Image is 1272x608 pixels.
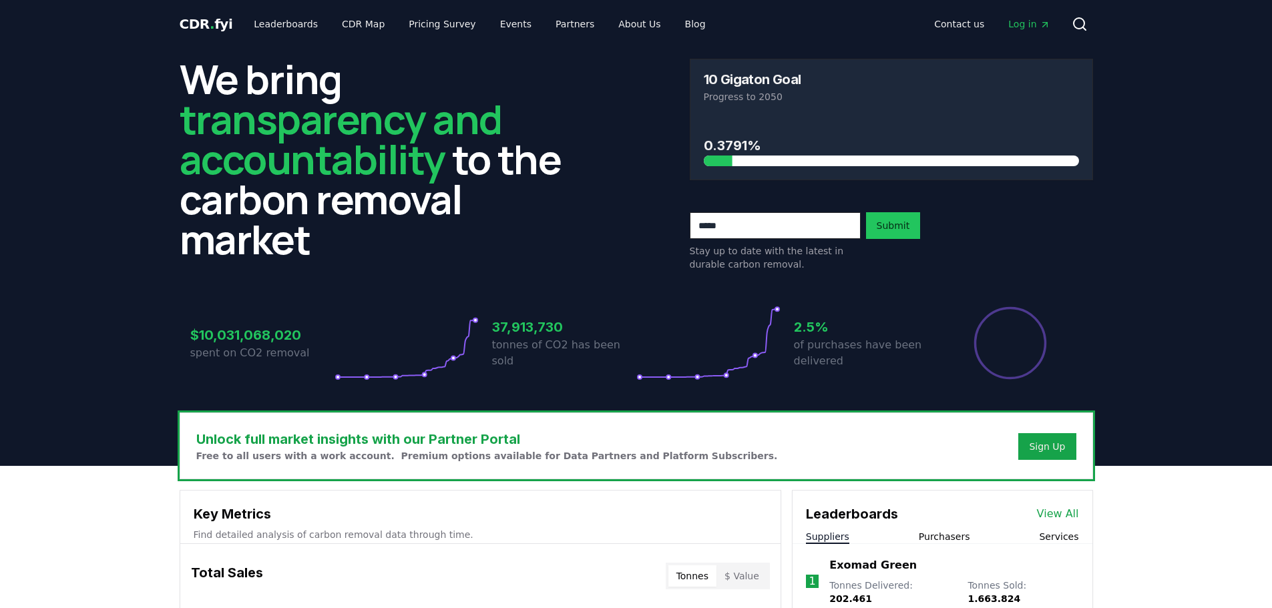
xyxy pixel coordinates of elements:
div: Percentage of sales delivered [973,306,1048,380]
h3: Total Sales [191,563,263,589]
h3: 10 Gigaton Goal [704,73,801,86]
p: tonnes of CO2 has been sold [492,337,636,369]
a: Log in [998,12,1060,36]
span: 202.461 [829,593,872,604]
p: Free to all users with a work account. Premium options available for Data Partners and Platform S... [196,449,778,463]
p: Tonnes Sold : [968,579,1078,605]
button: Services [1039,530,1078,543]
h3: 0.3791% [704,135,1079,156]
a: Leaderboards [243,12,329,36]
span: . [210,16,214,32]
a: About Us [608,12,671,36]
a: View All [1037,506,1079,522]
span: Log in [1008,17,1050,31]
p: Find detailed analysis of carbon removal data through time. [194,528,767,541]
h3: Leaderboards [806,504,898,524]
h3: Unlock full market insights with our Partner Portal [196,429,778,449]
span: CDR fyi [180,16,233,32]
button: $ Value [716,565,767,587]
a: Events [489,12,542,36]
nav: Main [923,12,1060,36]
h3: 2.5% [794,317,938,337]
button: Suppliers [806,530,849,543]
span: transparency and accountability [180,91,502,186]
h3: $10,031,068,020 [190,325,335,345]
button: Tonnes [668,565,716,587]
p: Stay up to date with the latest in durable carbon removal. [690,244,861,271]
a: Exomad Green [829,557,917,573]
a: Pricing Survey [398,12,486,36]
nav: Main [243,12,716,36]
button: Submit [866,212,921,239]
h3: 37,913,730 [492,317,636,337]
span: 1.663.824 [968,593,1020,604]
a: CDR.fyi [180,15,233,33]
p: Tonnes Delivered : [829,579,954,605]
a: Blog [674,12,716,36]
h2: We bring to the carbon removal market [180,59,583,259]
a: Partners [545,12,605,36]
button: Sign Up [1018,433,1076,460]
a: CDR Map [331,12,395,36]
p: of purchases have been delivered [794,337,938,369]
a: Contact us [923,12,995,36]
p: 1 [809,573,815,589]
p: Progress to 2050 [704,90,1079,103]
a: Sign Up [1029,440,1065,453]
button: Purchasers [919,530,970,543]
p: spent on CO2 removal [190,345,335,361]
h3: Key Metrics [194,504,767,524]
